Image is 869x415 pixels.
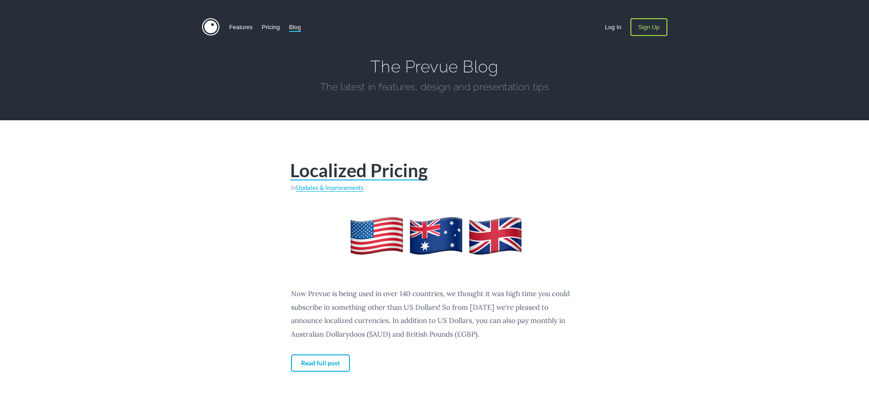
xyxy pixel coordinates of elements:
a: Updates & Improvements [296,184,364,192]
a: Log In [605,18,621,36]
p: In [291,185,578,191]
a: Sign Up [630,18,667,36]
a: Read full post [291,354,350,372]
img: Prevue [202,18,219,36]
a: Blog [289,18,301,36]
p: Now Prevue is being used in over 140 countries, we thought it was high time you could subscribe i... [291,287,578,341]
a: Localized Pricing [290,161,428,180]
a: Features [229,18,253,36]
h2: The latest in features, design and presentation tips [298,81,572,93]
a: Home [202,18,220,36]
a: Pricing [262,18,280,36]
img: usd_aud_gbp.png [276,205,596,269]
